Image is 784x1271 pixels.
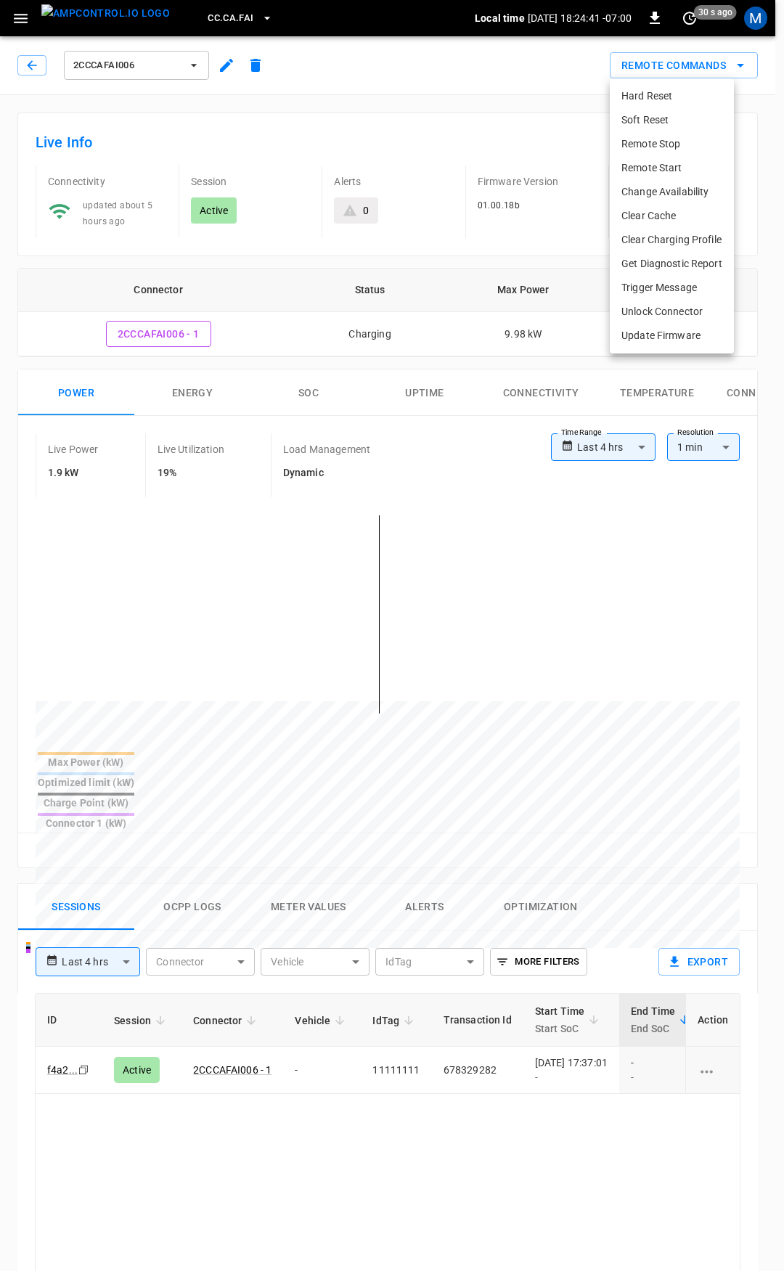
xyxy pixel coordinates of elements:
li: Update Firmware [610,324,734,348]
li: Clear Cache [610,204,734,228]
li: Get Diagnostic Report [610,252,734,276]
li: Clear Charging Profile [610,228,734,252]
li: Soft Reset [610,108,734,132]
li: Hard Reset [610,84,734,108]
li: Change Availability [610,180,734,204]
li: Trigger Message [610,276,734,300]
li: Unlock Connector [610,300,734,324]
li: Remote Stop [610,132,734,156]
li: Remote Start [610,156,734,180]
